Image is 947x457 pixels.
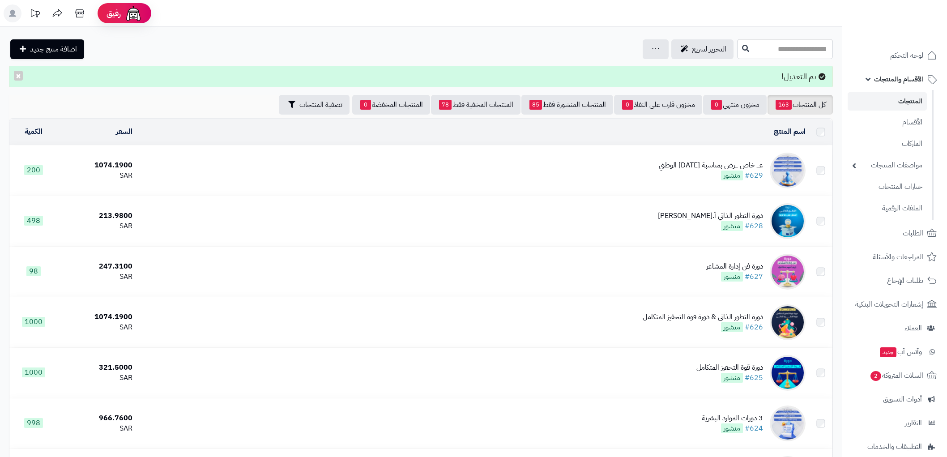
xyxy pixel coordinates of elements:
div: دورة قوة التحفيز المتكامل [696,363,763,373]
span: منشور [721,272,743,282]
div: 1074.1900 [61,160,132,171]
div: دورة فن إدارة المشاعر [706,261,763,272]
div: دورة التطور الذاتي & دورة قوة التحفيز المتكامل [643,312,763,322]
span: اضافة منتج جديد [30,44,77,55]
span: منشور [721,423,743,433]
span: 85 [529,100,542,110]
div: 966.7600 [61,413,132,423]
a: #627 [745,271,763,282]
a: المنتجات المخفية فقط78 [431,95,520,115]
span: التحرير لسريع [692,44,726,55]
div: SAR [61,221,132,231]
a: المنتجات [848,92,927,111]
div: SAR [61,423,132,434]
span: وآتس آب [879,346,922,358]
a: #628 [745,221,763,231]
a: #624 [745,423,763,434]
a: كل المنتجات163 [768,95,833,115]
span: طلبات الإرجاع [887,274,923,287]
span: 998 [24,418,43,428]
img: logo-2.png [886,25,938,44]
img: 3 دورات الموارد البشرية [770,406,806,441]
span: لوحة التحكم [890,49,923,62]
span: 498 [24,216,43,226]
span: جديد [880,347,896,357]
img: دورة التطور الذاتي أ.فهد بن مسلم [770,203,806,239]
span: 163 [776,100,792,110]
img: دورة فن إدارة المشاعر [770,254,806,290]
span: 98 [26,266,41,276]
span: منشور [721,322,743,332]
a: طلبات الإرجاع [848,270,942,291]
span: تصفية المنتجات [299,99,342,110]
a: #626 [745,322,763,333]
div: دورة التطور الذاتي أ.[PERSON_NAME] [658,211,763,221]
span: إشعارات التحويلات البنكية [855,298,923,311]
span: 200 [24,165,43,175]
a: إشعارات التحويلات البنكية [848,294,942,315]
div: 1074.1900 [61,312,132,322]
span: منشور [721,221,743,231]
button: × [14,71,23,81]
a: المنتجات المخفضة0 [352,95,430,115]
a: الماركات [848,134,927,154]
div: 3 دورات الموارد البشرية [702,413,763,423]
div: SAR [61,272,132,282]
a: اضافة منتج جديد [10,39,84,59]
a: المراجعات والأسئلة [848,246,942,268]
span: التقارير [905,417,922,429]
span: المراجعات والأسئلة [873,251,923,263]
div: 247.3100 [61,261,132,272]
a: الأقسام [848,113,927,132]
img: دورة قوة التحفيز المتكامل [770,355,806,391]
span: 1000 [22,367,45,377]
a: الملفات الرقمية [848,199,927,218]
a: مخزون منتهي0 [703,95,767,115]
img: عـــ خاص ـــرض بمناسبة اليوم الوطني [770,153,806,188]
a: لوحة التحكم [848,45,942,66]
a: السعر [116,126,132,137]
a: العملاء [848,317,942,339]
div: SAR [61,322,132,333]
div: 213.9800 [61,211,132,221]
a: الطلبات [848,222,942,244]
span: 78 [439,100,452,110]
a: المنتجات المنشورة فقط85 [521,95,613,115]
span: الأقسام والمنتجات [874,73,923,85]
span: العملاء [904,322,922,334]
a: مواصفات المنتجات [848,156,927,175]
a: #625 [745,372,763,383]
a: أدوات التسويق [848,389,942,410]
span: رفيق [107,8,121,19]
a: خيارات المنتجات [848,177,927,196]
div: 321.5000 [61,363,132,373]
span: 0 [622,100,633,110]
a: اسم المنتج [774,126,806,137]
a: التحرير لسريع [671,39,734,59]
span: السلات المتروكة [870,369,923,382]
a: الكمية [25,126,43,137]
span: التطبيقات والخدمات [867,440,922,453]
div: SAR [61,373,132,383]
button: تصفية المنتجات [279,95,350,115]
span: منشور [721,171,743,180]
a: تحديثات المنصة [24,4,46,25]
span: أدوات التسويق [883,393,922,406]
span: 2 [870,371,881,381]
a: التقارير [848,412,942,434]
span: 1000 [22,317,45,327]
img: ai-face.png [124,4,142,22]
a: مخزون قارب على النفاذ0 [614,95,702,115]
a: وآتس آبجديد [848,341,942,363]
a: #629 [745,170,763,181]
img: دورة التطور الذاتي & دورة قوة التحفيز المتكامل [770,304,806,340]
div: تم التعديل! [9,66,833,87]
span: 0 [360,100,371,110]
span: الطلبات [903,227,923,239]
span: 0 [711,100,722,110]
a: السلات المتروكة2 [848,365,942,386]
div: SAR [61,171,132,181]
span: منشور [721,373,743,383]
div: عـــ خاص ـــرض بمناسبة [DATE] الوطني [659,160,763,171]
